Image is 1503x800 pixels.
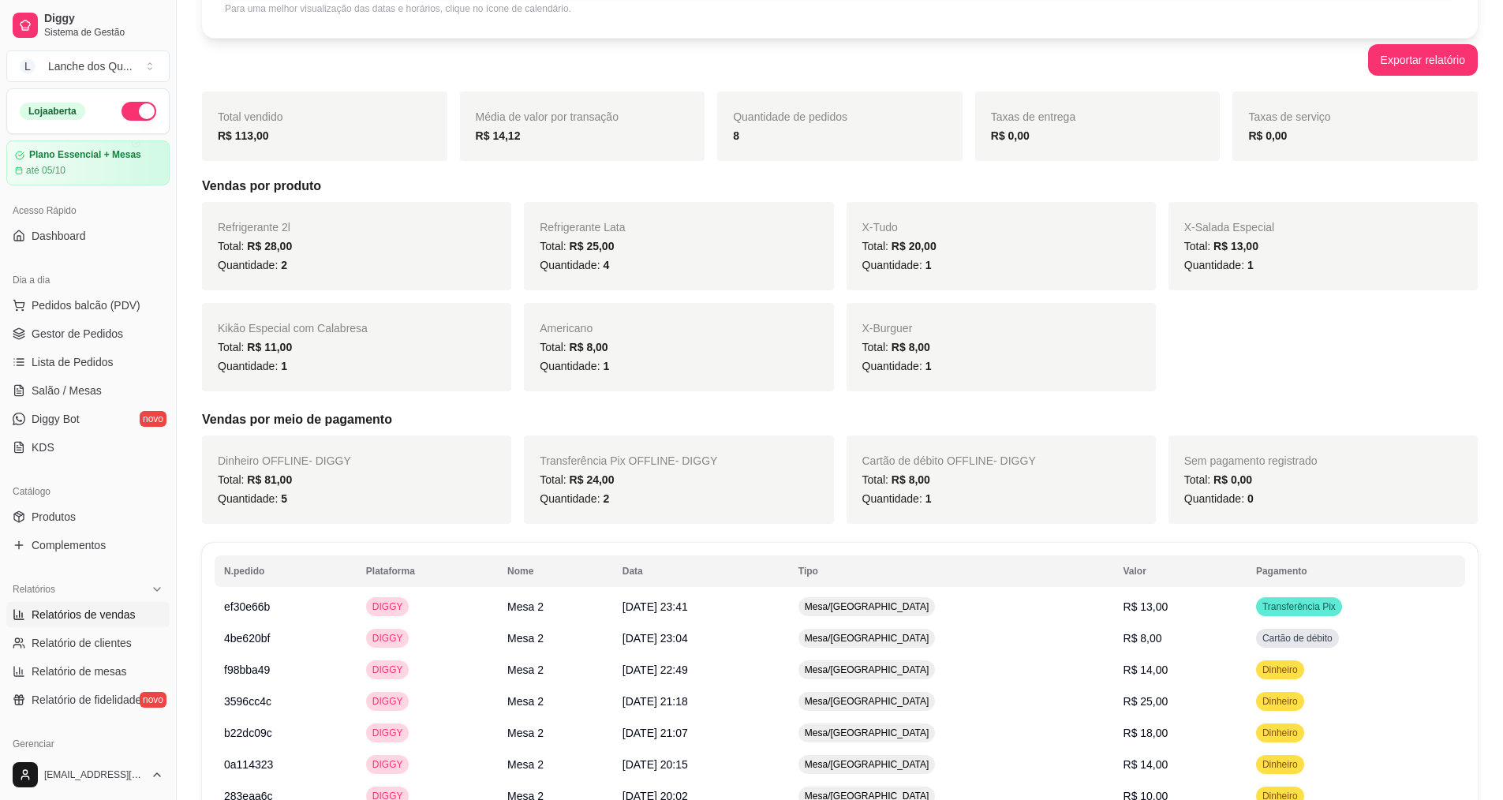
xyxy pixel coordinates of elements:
[1184,492,1254,505] span: Quantidade:
[613,555,789,587] th: Data
[247,240,292,252] span: R$ 28,00
[1368,44,1478,76] button: Exportar relatório
[802,600,933,613] span: Mesa/[GEOGRAPHIC_DATA]
[1184,454,1318,467] span: Sem pagamento registrado
[1184,259,1254,271] span: Quantidade:
[202,177,1478,196] h5: Vendas por produto
[802,727,933,739] span: Mesa/[GEOGRAPHIC_DATA]
[570,341,608,353] span: R$ 8,00
[32,607,136,622] span: Relatórios de vendas
[892,341,930,353] span: R$ 8,00
[369,632,406,645] span: DIGGY
[991,129,1030,142] strong: R$ 0,00
[6,293,170,318] button: Pedidos balcão (PDV)
[224,600,270,613] span: ef30e66b
[802,695,933,708] span: Mesa/[GEOGRAPHIC_DATA]
[369,758,406,771] span: DIGGY
[20,103,85,120] div: Loja aberta
[603,259,609,271] span: 4
[218,341,292,353] span: Total:
[6,6,170,44] a: DiggySistema de Gestão
[6,756,170,794] button: [EMAIL_ADDRESS][DOMAIN_NAME]
[1259,600,1339,613] span: Transferência Pix
[540,360,609,372] span: Quantidade:
[498,686,613,717] td: Mesa 2
[925,259,932,271] span: 1
[892,473,930,486] span: R$ 8,00
[1259,758,1301,771] span: Dinheiro
[44,12,163,26] span: Diggy
[1259,632,1336,645] span: Cartão de débito
[6,350,170,375] a: Lista de Pedidos
[32,439,54,455] span: KDS
[1247,555,1465,587] th: Pagamento
[369,664,406,676] span: DIGGY
[32,326,123,342] span: Gestor de Pedidos
[540,341,608,353] span: Total:
[733,110,847,123] span: Quantidade de pedidos
[44,26,163,39] span: Sistema de Gestão
[6,731,170,757] div: Gerenciar
[215,555,357,587] th: N.pedido
[623,664,688,676] span: [DATE] 22:49
[733,129,739,142] strong: 8
[623,695,688,708] span: [DATE] 21:18
[623,758,688,771] span: [DATE] 20:15
[369,600,406,613] span: DIGGY
[925,492,932,505] span: 1
[6,435,170,460] a: KDS
[802,632,933,645] span: Mesa/[GEOGRAPHIC_DATA]
[498,749,613,780] td: Mesa 2
[498,622,613,654] td: Mesa 2
[1259,695,1301,708] span: Dinheiro
[224,632,270,645] span: 4be620bf
[6,504,170,529] a: Produtos
[13,583,55,596] span: Relatórios
[32,383,102,398] span: Salão / Mesas
[1259,664,1301,676] span: Dinheiro
[218,240,292,252] span: Total:
[540,221,625,234] span: Refrigerante Lata
[224,727,272,739] span: b22dc09c
[48,58,133,74] div: Lanche dos Qu ...
[1184,473,1252,486] span: Total:
[6,533,170,558] a: Complementos
[623,727,688,739] span: [DATE] 21:07
[281,259,287,271] span: 2
[6,630,170,656] a: Relatório de clientes
[32,354,114,370] span: Lista de Pedidos
[540,492,609,505] span: Quantidade:
[6,602,170,627] a: Relatórios de vendas
[1124,727,1168,739] span: R$ 18,00
[6,406,170,432] a: Diggy Botnovo
[32,228,86,244] span: Dashboard
[6,50,170,82] button: Select a team
[498,654,613,686] td: Mesa 2
[802,664,933,676] span: Mesa/[GEOGRAPHIC_DATA]
[6,267,170,293] div: Dia a dia
[247,473,292,486] span: R$ 81,00
[802,758,933,771] span: Mesa/[GEOGRAPHIC_DATA]
[789,555,1114,587] th: Tipo
[623,600,688,613] span: [DATE] 23:41
[20,58,36,74] span: L
[218,110,283,123] span: Total vendido
[1184,240,1258,252] span: Total:
[224,695,271,708] span: 3596cc4c
[281,360,287,372] span: 1
[862,492,932,505] span: Quantidade:
[218,454,351,467] span: Dinheiro OFFLINE - DIGGY
[1259,727,1301,739] span: Dinheiro
[6,479,170,504] div: Catálogo
[122,102,156,121] button: Alterar Status
[218,473,292,486] span: Total:
[1114,555,1247,587] th: Valor
[6,659,170,684] a: Relatório de mesas
[476,110,619,123] span: Média de valor por transação
[1213,473,1252,486] span: R$ 0,00
[218,221,290,234] span: Refrigerante 2l
[540,454,717,467] span: Transferência Pix OFFLINE - DIGGY
[570,473,615,486] span: R$ 24,00
[1247,492,1254,505] span: 0
[1124,600,1168,613] span: R$ 13,00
